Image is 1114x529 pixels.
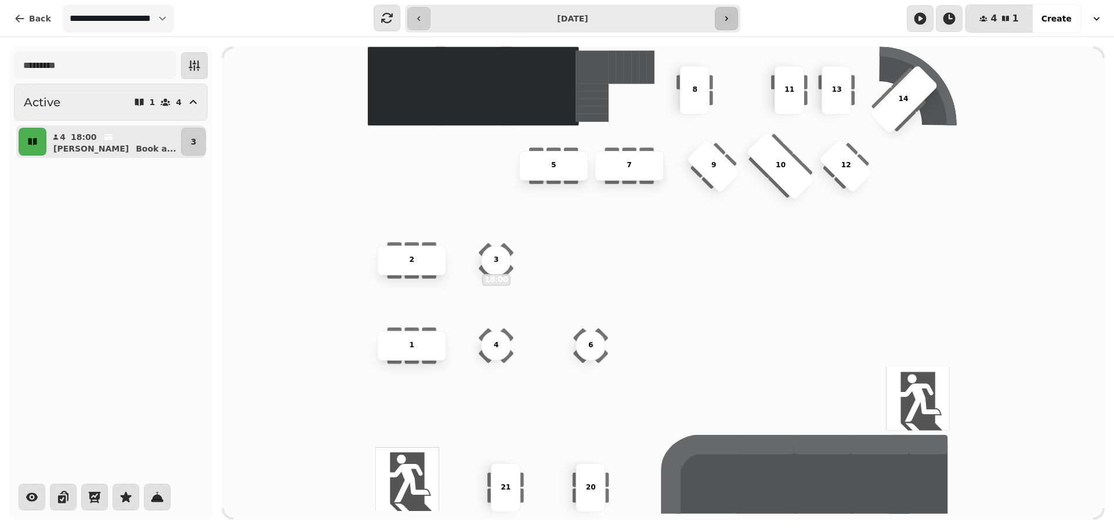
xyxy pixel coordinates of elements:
[841,160,851,171] p: 12
[14,84,208,121] button: Active14
[53,143,129,154] p: [PERSON_NAME]
[483,275,509,285] p: 18:00
[784,85,794,95] p: 11
[59,131,66,143] p: 4
[136,143,176,154] p: Book a ...
[588,340,594,351] p: 6
[831,85,841,95] p: 13
[409,255,414,265] p: 2
[1032,5,1081,33] button: Create
[176,98,182,106] p: 4
[551,160,556,171] p: 5
[899,94,909,105] p: 14
[191,136,197,147] p: 3
[1012,14,1019,23] span: 1
[776,160,786,171] p: 10
[5,5,60,33] button: Back
[1041,15,1072,23] span: Create
[711,160,717,171] p: 9
[494,255,499,265] p: 3
[71,131,97,143] p: 18:00
[49,128,179,156] button: 418:00[PERSON_NAME]Book a...
[150,98,155,106] p: 1
[409,340,414,351] p: 1
[965,5,1032,33] button: 41
[627,160,632,171] p: 7
[501,482,511,492] p: 21
[692,85,697,95] p: 8
[990,14,997,23] span: 4
[181,128,207,156] button: 3
[24,94,60,110] h2: Active
[586,482,596,492] p: 20
[29,15,51,23] span: Back
[494,340,499,351] p: 4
